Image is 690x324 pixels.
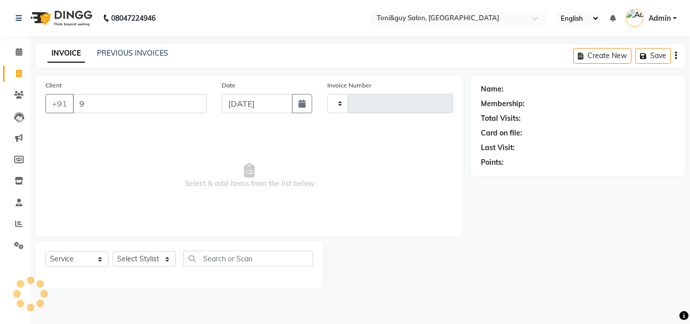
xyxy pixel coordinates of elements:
button: Save [635,48,671,64]
div: Points: [481,157,504,168]
input: Search by Name/Mobile/Email/Code [73,94,207,113]
div: Total Visits: [481,113,521,124]
span: Admin [649,13,671,24]
a: PREVIOUS INVOICES [97,49,168,58]
div: Last Visit: [481,143,515,153]
label: Date [222,81,235,90]
div: Name: [481,84,504,95]
a: INVOICE [47,44,85,63]
label: Client [45,81,62,90]
button: +91 [45,94,74,113]
img: Admin [626,9,644,27]
div: Membership: [481,99,525,109]
input: Search or Scan [183,251,313,266]
span: Select & add items from the list below [45,125,453,226]
div: Card on file: [481,128,522,138]
button: Create New [573,48,631,64]
b: 08047224946 [111,4,156,32]
label: Invoice Number [327,81,371,90]
img: logo [26,4,95,32]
